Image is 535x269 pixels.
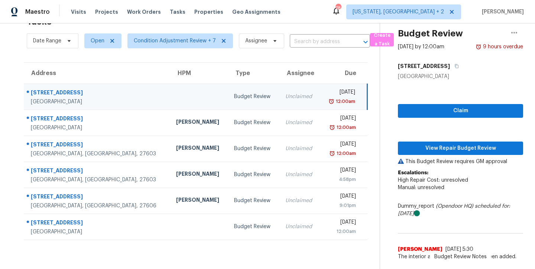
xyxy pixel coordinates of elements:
th: HPM [170,63,228,84]
img: Overdue Alarm Icon [329,124,335,131]
div: Budget Review [234,197,273,204]
div: [DATE] by 12:00am [398,43,444,51]
div: [PERSON_NAME] [176,170,222,179]
div: 12:00am [335,124,356,131]
div: [STREET_ADDRESS] [31,167,164,176]
th: Due [320,63,367,84]
span: Date Range [33,37,61,45]
span: The interior and exterior scope has been added. [398,253,523,260]
b: Escalations: [398,170,428,175]
th: Address [24,63,170,84]
div: [STREET_ADDRESS] [31,219,164,228]
div: [PERSON_NAME] [176,196,222,205]
span: Condition Adjustment Review + 7 [134,37,216,45]
span: [US_STATE], [GEOGRAPHIC_DATA] + 2 [353,8,444,16]
span: Claim [404,106,517,116]
div: [PERSON_NAME] [176,118,222,127]
div: Unclaimed [285,145,314,152]
span: Assignee [245,37,267,45]
div: Unclaimed [285,119,314,126]
th: Type [228,63,279,84]
span: High Repair Cost: unresolved [398,178,468,183]
th: Assignee [279,63,320,84]
div: 9 hours overdue [481,43,523,51]
div: [GEOGRAPHIC_DATA], [GEOGRAPHIC_DATA], 27603 [31,150,164,158]
span: Manual: unresolved [398,185,444,190]
img: Overdue Alarm Icon [476,43,481,51]
span: Visits [71,8,86,16]
div: Unclaimed [285,93,314,100]
div: [DATE] [326,166,356,176]
span: Open [91,37,104,45]
div: Budget Review [234,223,273,230]
div: Dummy_report [398,202,523,217]
div: Unclaimed [285,171,314,178]
i: (Opendoor HQ) [436,204,473,209]
div: 78 [335,4,341,12]
span: [PERSON_NAME] [479,8,524,16]
div: [GEOGRAPHIC_DATA] [398,73,523,80]
button: Create a Task [370,33,394,46]
div: 9:01pm [326,202,356,209]
div: 4:58pm [326,176,356,183]
div: 12:00am [334,98,355,105]
span: View Repair Budget Review [404,144,517,153]
div: [GEOGRAPHIC_DATA], [GEOGRAPHIC_DATA], 27606 [31,202,164,210]
img: Overdue Alarm Icon [329,150,335,157]
div: Budget Review [234,171,273,178]
div: [DATE] [326,192,356,202]
div: [DATE] [326,88,355,98]
div: [GEOGRAPHIC_DATA] [31,228,164,236]
h2: Tasks [27,18,52,25]
div: [DATE] [326,218,356,228]
div: Budget Review [234,119,273,126]
span: Projects [95,8,118,16]
div: [STREET_ADDRESS] [31,141,164,150]
span: Properties [194,8,223,16]
div: Budget Review [234,93,273,100]
div: [STREET_ADDRESS] [31,89,164,98]
span: Tasks [170,9,185,14]
button: Open [360,37,371,47]
div: [STREET_ADDRESS] [31,115,164,124]
button: Claim [398,104,523,118]
button: View Repair Budget Review [398,142,523,155]
button: Copy Address [450,59,460,73]
div: Unclaimed [285,197,314,204]
input: Search by address [290,36,349,48]
span: Maestro [25,8,50,16]
div: [GEOGRAPHIC_DATA] [31,124,164,132]
span: [DATE] 5:30 [445,247,473,252]
div: [DATE] [326,114,356,124]
img: Overdue Alarm Icon [328,98,334,105]
h2: Budget Review [398,30,463,37]
div: Unclaimed [285,223,314,230]
div: 12:00am [335,150,356,157]
h5: [STREET_ADDRESS] [398,62,450,70]
div: Budget Review [234,145,273,152]
p: This Budget Review requires GM approval [398,158,523,165]
span: Budget Review Notes [430,253,491,260]
span: Work Orders [127,8,161,16]
div: [PERSON_NAME] [176,144,222,153]
div: [GEOGRAPHIC_DATA] [31,98,164,106]
div: [GEOGRAPHIC_DATA], [GEOGRAPHIC_DATA], 27603 [31,176,164,184]
span: Geo Assignments [232,8,281,16]
span: [PERSON_NAME] [398,246,442,253]
div: [DATE] [326,140,356,150]
span: Create a Task [374,31,390,48]
div: 12:00am [326,228,356,235]
div: [STREET_ADDRESS] [31,193,164,202]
